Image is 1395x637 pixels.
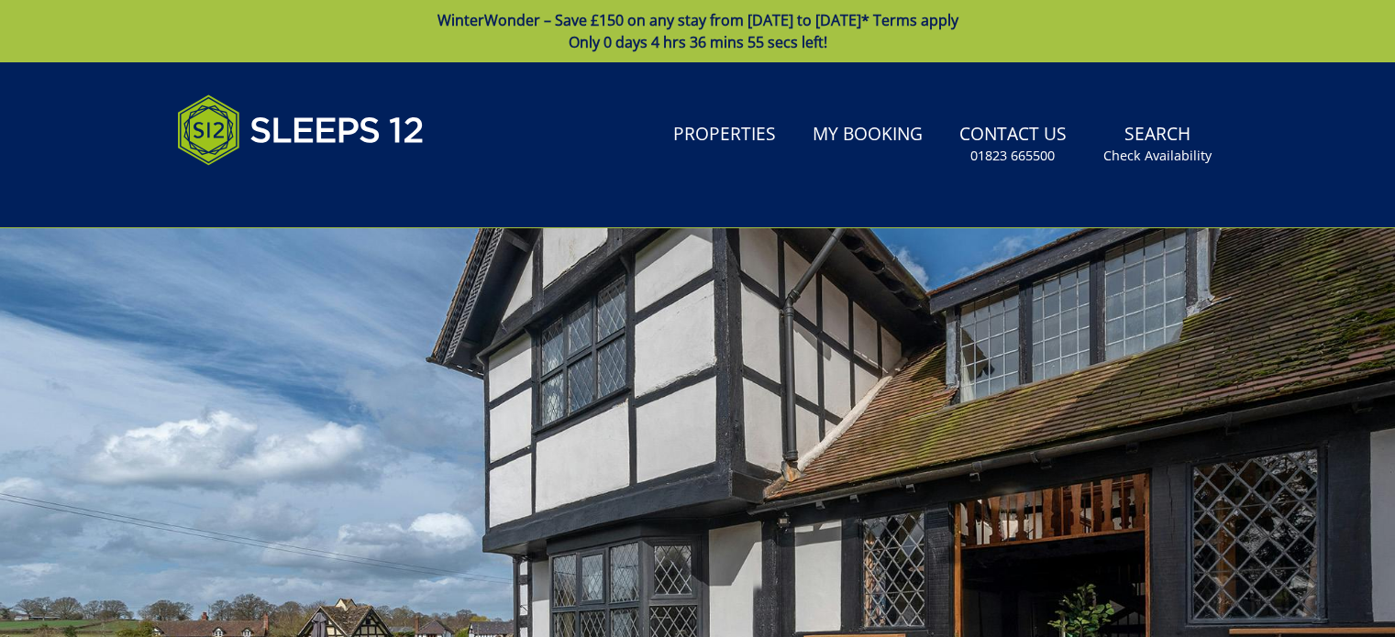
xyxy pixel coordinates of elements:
[569,32,827,52] span: Only 0 days 4 hrs 36 mins 55 secs left!
[168,187,360,203] iframe: Customer reviews powered by Trustpilot
[666,115,783,156] a: Properties
[970,147,1055,165] small: 01823 665500
[177,84,425,176] img: Sleeps 12
[952,115,1074,174] a: Contact Us01823 665500
[805,115,930,156] a: My Booking
[1096,115,1219,174] a: SearchCheck Availability
[1103,147,1212,165] small: Check Availability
